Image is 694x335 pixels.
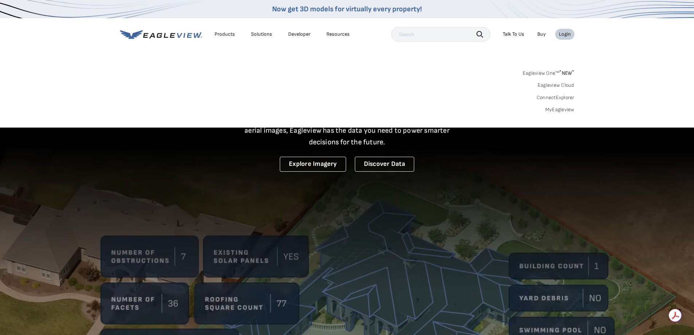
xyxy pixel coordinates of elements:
[523,68,575,76] a: Eagleview One™*NEW*
[272,5,422,13] a: Now get 3D models for virtually every property!
[215,31,235,38] div: Products
[559,31,571,38] div: Login
[538,82,575,89] a: Eagleview Cloud
[559,70,574,76] span: NEW
[537,31,546,38] a: Buy
[537,94,575,101] a: ConnectExplorer
[280,157,346,172] a: Explore Imagery
[326,31,350,38] div: Resources
[391,27,490,42] input: Search
[288,31,310,38] a: Developer
[545,106,575,113] a: MyEagleview
[236,113,459,148] p: A new era starts here. Built on more than 3.5 billion high-resolution aerial images, Eagleview ha...
[355,157,414,172] a: Discover Data
[503,31,524,38] div: Talk To Us
[251,31,272,38] div: Solutions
